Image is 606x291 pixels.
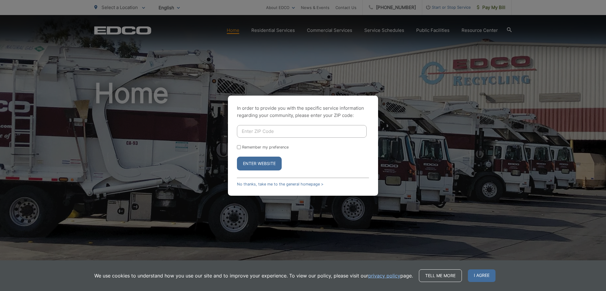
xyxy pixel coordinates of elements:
[94,272,413,279] p: We use cookies to understand how you use our site and to improve your experience. To view our pol...
[237,157,282,170] button: Enter Website
[468,269,495,282] span: I agree
[237,105,369,119] p: In order to provide you with the specific service information regarding your community, please en...
[368,272,400,279] a: privacy policy
[419,269,462,282] a: Tell me more
[237,182,323,186] a: No thanks, take me to the general homepage >
[237,125,367,138] input: Enter ZIP Code
[242,145,289,149] label: Remember my preference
